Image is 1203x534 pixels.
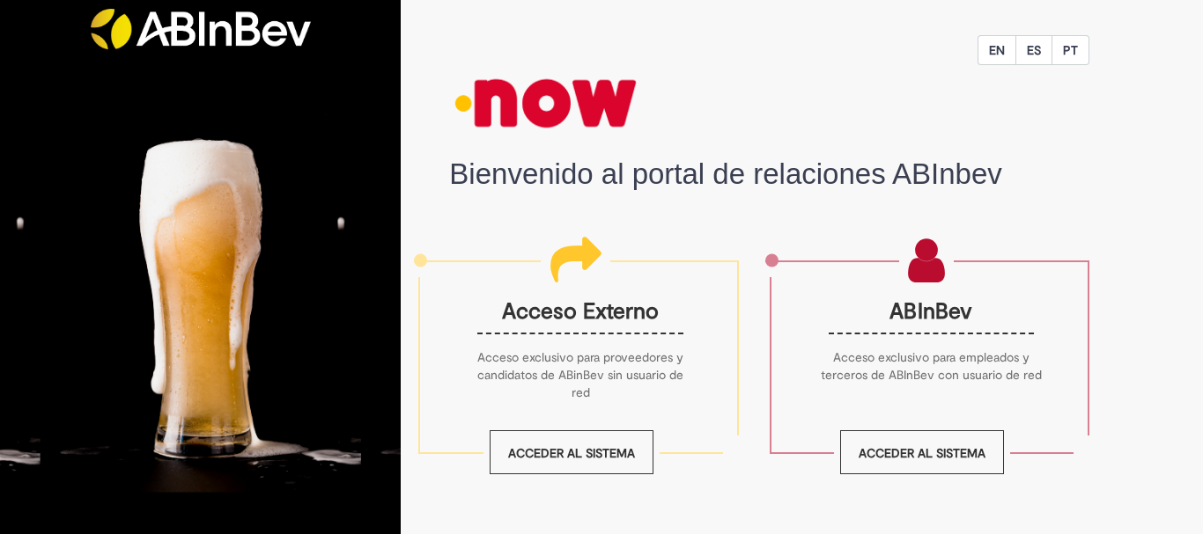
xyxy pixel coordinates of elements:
[449,158,1089,190] h1: Bienvenido al portal de relaciones ABInbev
[1015,35,1052,65] button: ES
[449,65,643,141] img: logo_now_small.png
[840,430,1004,474] a: Acceder al sistema
[467,348,695,401] p: Acceso exclusivo para proveedores y candidatos de ABinBev sin usuario de red
[490,430,653,474] a: Acceder al sistema
[817,348,1045,384] p: Acceso exclusivo para empleados y terceros de ABInBev con usuario de red
[1052,35,1089,65] button: PT
[91,9,311,49] img: ABInbev-white.png
[978,35,1016,65] button: EN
